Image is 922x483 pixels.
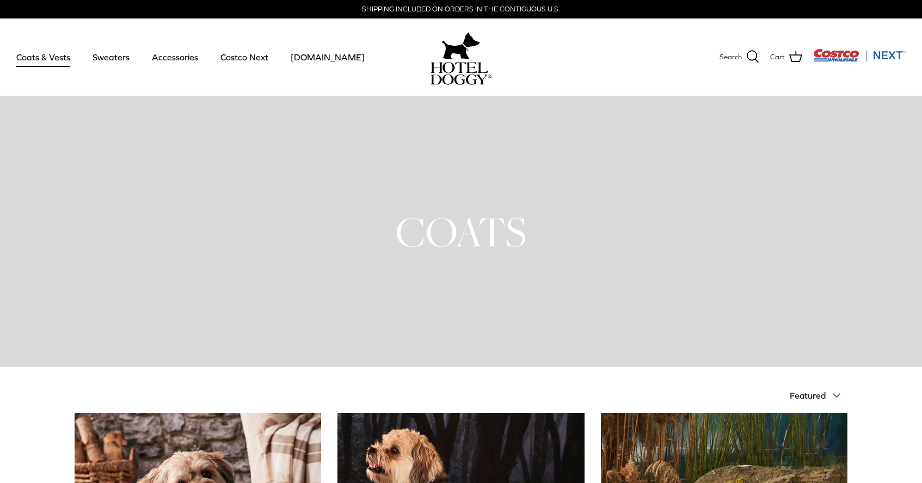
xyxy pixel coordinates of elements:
[770,50,802,64] a: Cart
[7,39,80,76] a: Coats & Vests
[142,39,208,76] a: Accessories
[790,391,826,400] span: Featured
[813,55,906,64] a: Visit Costco Next
[720,50,759,64] a: Search
[442,29,480,62] img: hoteldoggy.com
[211,39,278,76] a: Costco Next
[790,383,847,407] button: Featured
[431,29,491,85] a: hoteldoggy.com hoteldoggycom
[813,48,906,62] img: Costco Next
[281,39,374,76] a: [DOMAIN_NAME]
[75,205,847,258] h1: COATS
[720,52,742,63] span: Search
[83,39,139,76] a: Sweaters
[431,62,491,85] img: hoteldoggycom
[770,52,785,63] span: Cart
